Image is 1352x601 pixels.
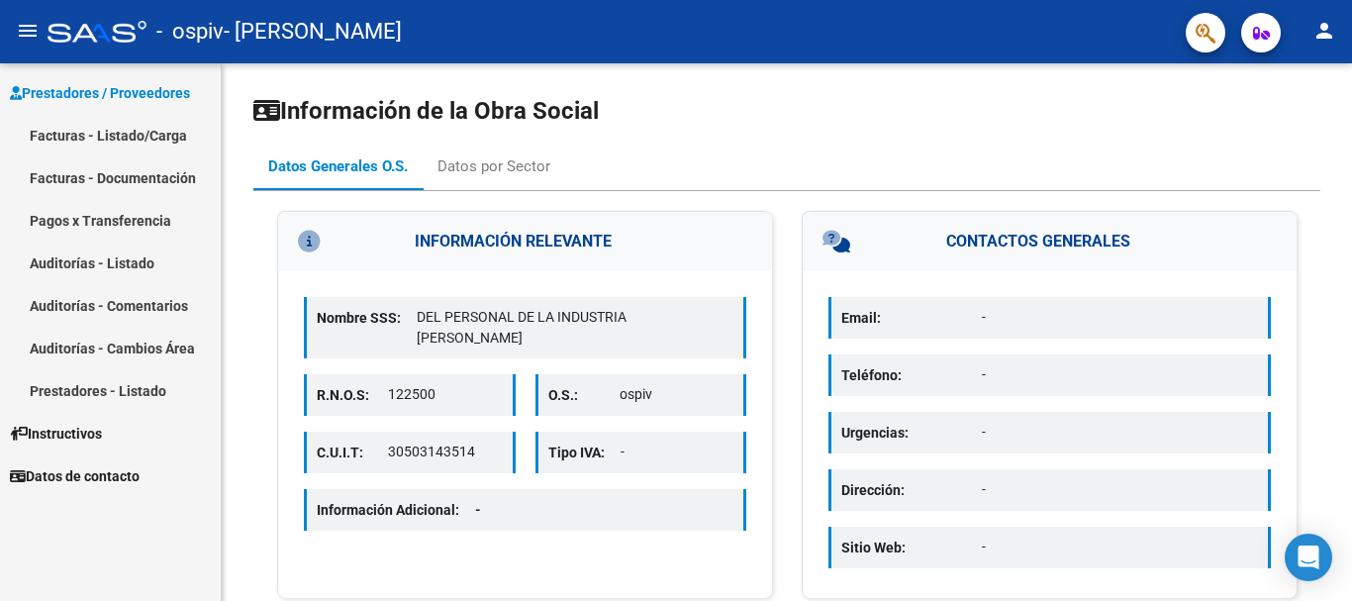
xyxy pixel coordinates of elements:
[437,155,550,177] div: Datos por Sector
[16,19,40,43] mat-icon: menu
[10,82,190,104] span: Prestadores / Proveedores
[803,212,1297,271] h3: CONTACTOS GENERALES
[417,307,733,349] p: DEL PERSONAL DE LA INDUSTRIA [PERSON_NAME]
[253,95,1320,127] h1: Información de la Obra Social
[224,10,402,53] span: - [PERSON_NAME]
[10,423,102,445] span: Instructivos
[841,537,982,558] p: Sitio Web:
[982,364,1258,385] p: -
[841,422,982,444] p: Urgencias:
[317,307,417,329] p: Nombre SSS:
[10,465,140,487] span: Datos de contacto
[982,422,1258,443] p: -
[388,384,502,405] p: 122500
[841,364,982,386] p: Teléfono:
[1312,19,1336,43] mat-icon: person
[268,155,408,177] div: Datos Generales O.S.
[317,442,388,463] p: C.U.I.T:
[621,442,734,462] p: -
[982,479,1258,500] p: -
[278,212,772,271] h3: INFORMACIÓN RELEVANTE
[1285,534,1332,581] div: Open Intercom Messenger
[548,442,621,463] p: Tipo IVA:
[548,384,620,406] p: O.S.:
[317,384,388,406] p: R.N.O.S:
[841,307,982,329] p: Email:
[475,502,481,518] span: -
[982,537,1258,557] p: -
[317,499,497,521] p: Información Adicional:
[156,10,224,53] span: - ospiv
[982,307,1258,328] p: -
[620,384,733,405] p: ospiv
[388,442,502,462] p: 30503143514
[841,479,982,501] p: Dirección:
